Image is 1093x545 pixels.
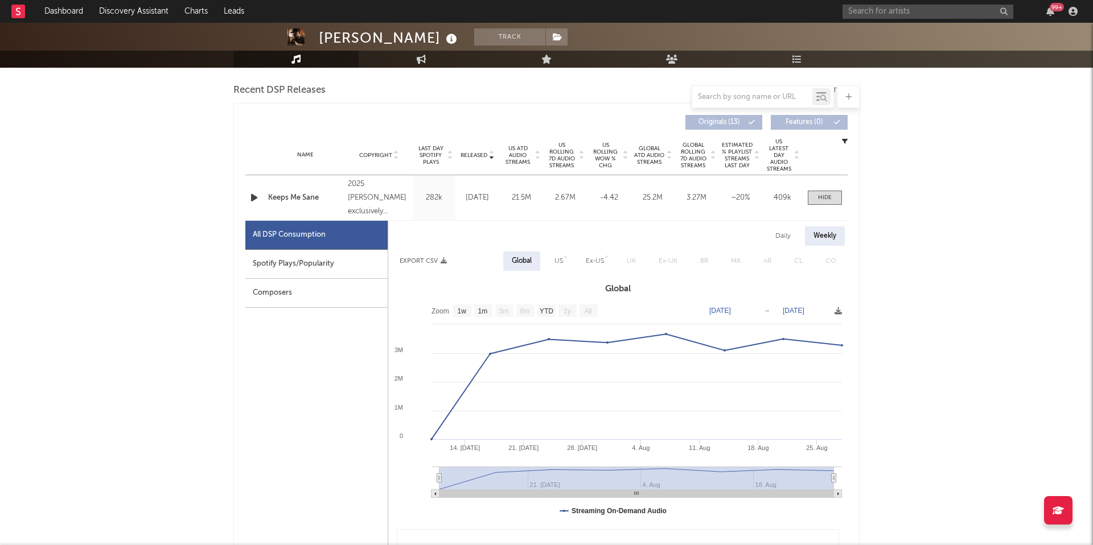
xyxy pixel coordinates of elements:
text: [DATE] [783,307,804,315]
input: Search by song name or URL [692,93,812,102]
input: Search for artists [843,5,1013,19]
div: Composers [245,279,388,308]
span: US Rolling 7D Audio Streams [546,142,577,169]
text: 1w [458,307,467,315]
div: US [554,254,563,268]
text: 14. [DATE] [450,444,480,451]
span: Last Day Spotify Plays [416,145,446,166]
text: [DATE] [709,307,731,315]
span: Global ATD Audio Streams [634,145,665,166]
div: 21.5M [502,192,540,204]
div: 2.67M [546,192,584,204]
div: 99 + [1050,3,1064,11]
span: Features ( 0 ) [778,119,831,126]
button: Originals(13) [685,115,762,130]
div: Spotify Plays/Popularity [245,250,388,279]
div: All DSP Consumption [245,221,388,250]
div: 409k [765,192,799,204]
span: Global Rolling 7D Audio Streams [677,142,709,169]
text: 2M [395,375,403,382]
text: 1y [564,307,571,315]
text: 1m [478,307,488,315]
text: 18. Aug [747,444,769,451]
text: → [763,307,770,315]
text: 3m [499,307,509,315]
div: ~ 20 % [721,192,759,204]
div: 25.2M [634,192,672,204]
text: 0 [400,432,403,439]
button: Export CSV [400,258,447,265]
text: 4. Aug [632,444,650,451]
span: Estimated % Playlist Streams Last Day [721,142,753,169]
text: Zoom [432,307,449,315]
div: 282k [416,192,453,204]
div: [DATE] [458,192,496,204]
span: US Latest Day Audio Streams [765,138,792,172]
text: 1M [395,404,403,411]
span: Recent DSP Releases [233,84,326,97]
div: Daily [767,226,799,246]
text: 25. Aug [806,444,827,451]
text: 11. Aug [689,444,710,451]
div: Ex-US [586,254,604,268]
text: 6m [520,307,530,315]
button: Track [474,28,545,46]
text: 28. [DATE] [567,444,597,451]
div: [PERSON_NAME] [319,28,460,47]
div: Global [512,254,532,268]
a: Keeps Me Sane [268,192,342,204]
text: YTD [540,307,553,315]
div: All DSP Consumption [253,228,326,242]
text: Streaming On-Demand Audio [572,507,667,515]
text: 3M [395,346,403,353]
div: Weekly [805,226,845,246]
text: 21. [DATE] [508,444,539,451]
div: Name [268,151,342,159]
span: Copyright [359,152,392,159]
button: 99+ [1046,7,1054,16]
h3: Global [388,282,848,296]
span: Originals ( 13 ) [693,119,745,126]
text: All [584,307,591,315]
span: US ATD Audio Streams [502,145,533,166]
button: Features(0) [771,115,848,130]
span: US Rolling WoW % Chg [590,142,621,169]
div: -4.42 [590,192,628,204]
div: 3.27M [677,192,716,204]
div: 2025 [PERSON_NAME] exclusively distributed by Santa [PERSON_NAME] [348,177,410,218]
span: Released [461,152,487,159]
